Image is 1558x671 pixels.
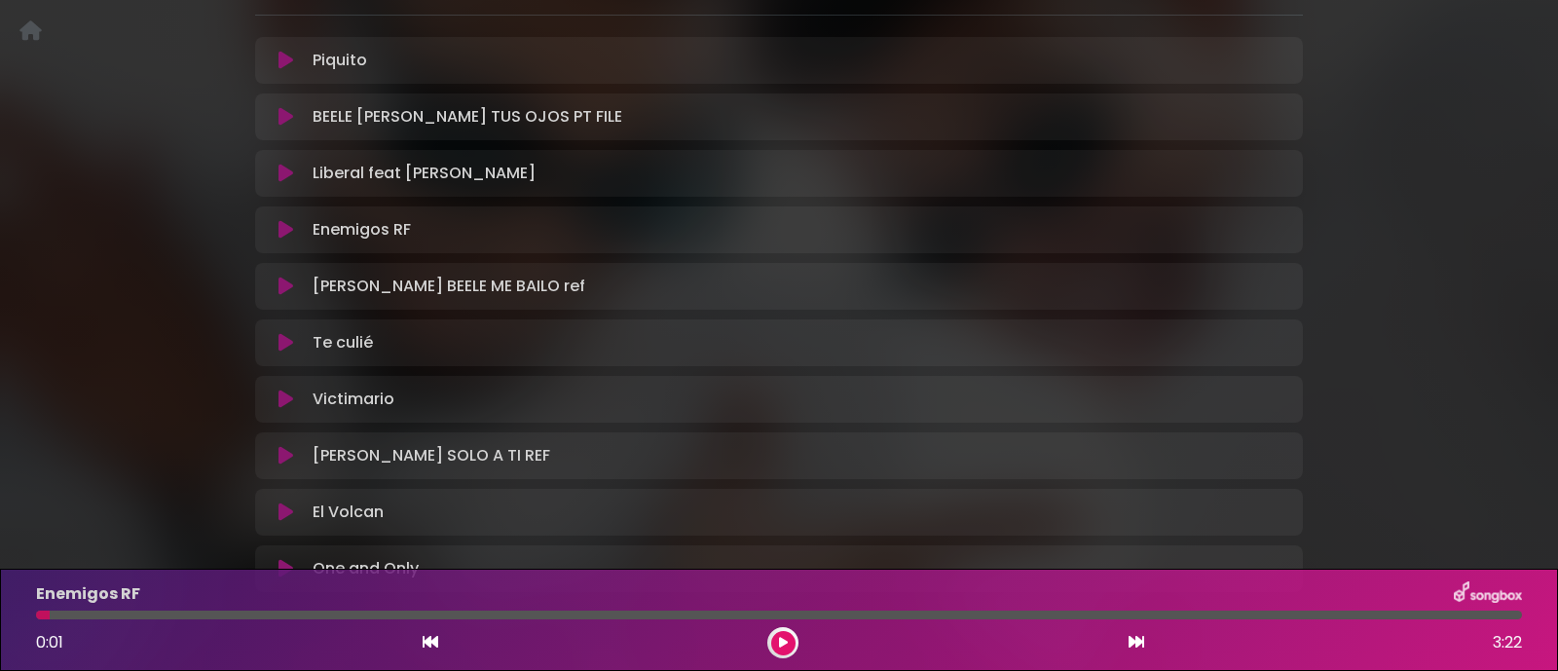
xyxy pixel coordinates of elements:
img: songbox-logo-white.png [1454,581,1522,607]
p: Piquito [313,49,367,72]
p: One and Only [313,557,419,580]
p: [PERSON_NAME] SOLO A TI REF [313,444,550,467]
p: [PERSON_NAME] BEELE ME BAILO ref [313,275,585,298]
span: 0:01 [36,631,63,653]
p: Victimario [313,388,394,411]
p: BEELE [PERSON_NAME] TUS OJOS PT FILE [313,105,622,129]
p: Enemigos RF [36,582,140,606]
p: Te culié [313,331,373,354]
p: El Volcan [313,501,384,524]
p: Liberal feat [PERSON_NAME] [313,162,536,185]
p: Enemigos RF [313,218,411,242]
span: 3:22 [1493,631,1522,654]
